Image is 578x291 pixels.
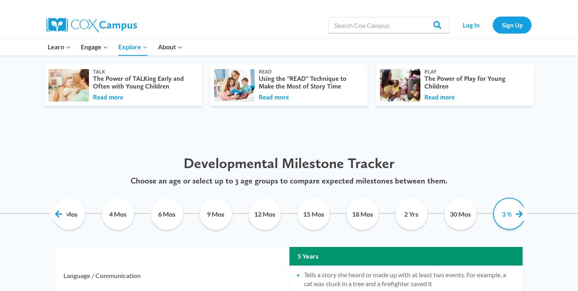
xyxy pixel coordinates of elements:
th: 5 Years [289,247,523,266]
img: Cox Campus [46,18,137,32]
button: Child menu of Explore [113,38,153,55]
a: Log In [454,17,489,33]
li: Tells a story she heard or made up with at least two events. For example, a cat was stuck in a tr... [304,270,515,289]
div: Read [259,69,360,75]
div: Play [424,69,525,75]
div: Talk [93,69,194,75]
a: Play The Power of Play for Young Children Read more [376,65,534,106]
button: Child menu of Engage [76,38,114,55]
input: Search Cox Campus [328,17,449,33]
button: Child menu of About [153,38,188,55]
img: 0010-Lyra-11-scaled-1.jpg [379,68,422,102]
img: mom-reading-with-children.jpg [213,68,256,102]
button: Read more [93,93,123,102]
button: Read more [424,93,455,102]
div: The Power of TALKing Early and Often with Young Children [93,75,194,90]
div: Using the "READ" Technique to Make the Most of Story Time [259,75,360,90]
span: Developmental Milestone Tracker [184,154,394,172]
div: The Power of Play for Young Children [424,75,525,90]
button: Read more [259,93,289,102]
p: Choose an age or select up to 3 age groups to compare expected milestones between them. [44,176,534,186]
button: Child menu of Learn [42,38,76,55]
a: Talk The Power of TALKing Early and Often with Young Children Read more [44,65,202,106]
a: Read Using the "READ" Technique to Make the Most of Story Time Read more [210,65,368,106]
img: iStock_53702022_LARGE.jpg [48,68,90,102]
a: Sign Up [493,17,532,33]
nav: Primary Navigation [42,38,187,55]
nav: Secondary Navigation [454,17,532,33]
